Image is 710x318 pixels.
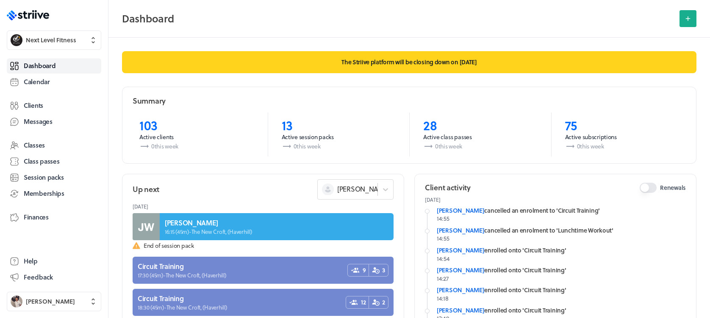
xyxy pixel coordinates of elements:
[437,255,686,263] p: 14:54
[337,184,390,194] span: [PERSON_NAME]
[24,273,53,282] span: Feedback
[7,154,101,169] a: Class passes
[551,112,693,156] a: 75Active subscriptions0this week
[565,141,679,151] p: 0 this week
[7,74,101,90] a: Calendar
[640,183,657,193] button: Renewals
[282,141,396,151] p: 0 this week
[425,182,471,193] h2: Client activity
[437,226,484,235] a: [PERSON_NAME]
[7,170,101,185] a: Session packs
[437,266,484,274] a: [PERSON_NAME]
[7,254,101,269] a: Help
[282,118,396,133] p: 13
[437,234,686,243] p: 14:55
[7,58,101,74] a: Dashboard
[437,206,686,215] div: cancelled an enrolment to 'Circuit Training'
[437,285,484,294] a: [PERSON_NAME]
[24,157,60,166] span: Class passes
[437,266,686,274] div: enrolled onto 'Circuit Training'
[7,114,101,129] a: Messages
[7,210,101,225] a: Finances
[7,292,101,311] button: Ben Robinson[PERSON_NAME]
[139,141,254,151] p: 0 this week
[24,101,43,110] span: Clients
[382,298,385,307] span: 2
[24,213,49,222] span: Finances
[11,34,22,46] img: Next Level Fitness
[26,36,76,44] span: Next Level Fitness
[437,286,686,294] div: enrolled onto 'Circuit Training'
[363,266,366,274] span: 9
[423,141,538,151] p: 0 this week
[126,112,268,156] a: 103Active clients0this week
[409,112,551,156] a: 28Active class passes0this week
[425,196,686,203] p: [DATE]
[361,298,366,307] span: 12
[133,184,159,195] h2: Up next
[437,246,484,255] a: [PERSON_NAME]
[7,138,101,153] a: Classes
[268,112,410,156] a: 13Active session packs0this week
[7,30,101,50] button: Next Level FitnessNext Level Fitness
[437,206,484,215] a: [PERSON_NAME]
[24,61,55,70] span: Dashboard
[437,226,686,235] div: cancelled an enrolment to 'Lunchtime Workout'
[133,200,394,213] header: [DATE]
[24,141,45,150] span: Classes
[144,241,394,250] span: End of session pack
[282,133,396,141] p: Active session packs
[660,184,686,192] span: Renewals
[139,133,254,141] p: Active clients
[437,294,686,303] p: 14:18
[24,77,50,86] span: Calendar
[24,117,53,126] span: Messages
[7,98,101,113] a: Clients
[139,118,254,133] p: 103
[122,51,696,73] p: The Striive platform will be closing down on [DATE]
[122,10,674,27] h2: Dashboard
[565,118,679,133] p: 75
[565,133,679,141] p: Active subscriptions
[423,133,538,141] p: Active class passes
[26,297,75,306] span: [PERSON_NAME]
[24,173,64,182] span: Session packs
[7,186,101,201] a: Memberships
[24,189,64,198] span: Memberships
[133,96,166,106] h2: Summary
[382,266,385,274] span: 3
[685,293,706,314] iframe: gist-messenger-bubble-iframe
[437,274,686,283] p: 14:27
[24,257,38,266] span: Help
[423,118,538,133] p: 28
[437,214,686,223] p: 14:55
[437,246,686,255] div: enrolled onto 'Circuit Training'
[437,306,484,315] a: [PERSON_NAME]
[11,296,22,307] img: Ben Robinson
[437,306,686,315] div: enrolled onto 'Circuit Training'
[7,270,101,285] button: Feedback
